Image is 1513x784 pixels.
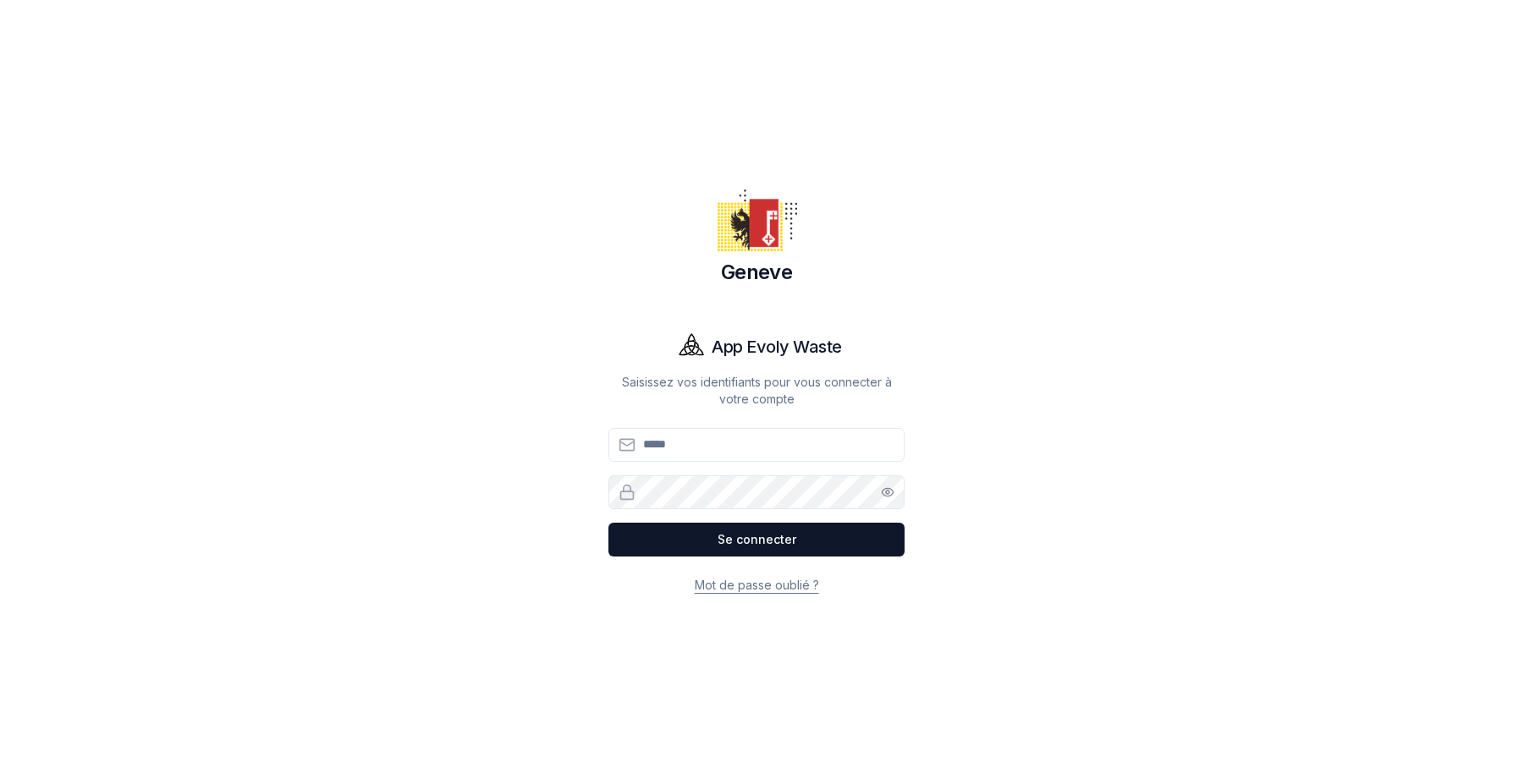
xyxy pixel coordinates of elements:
img: Evoly Logo [671,326,712,367]
a: Mot de passe oublié ? [695,578,819,592]
h1: App Evoly Waste [712,335,842,359]
button: Se connecter [608,523,905,556]
p: Saisissez vos identifiants pour vous connecter à votre compte [608,374,905,408]
h1: Geneve [608,259,905,286]
img: Geneve Logo [716,181,797,262]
